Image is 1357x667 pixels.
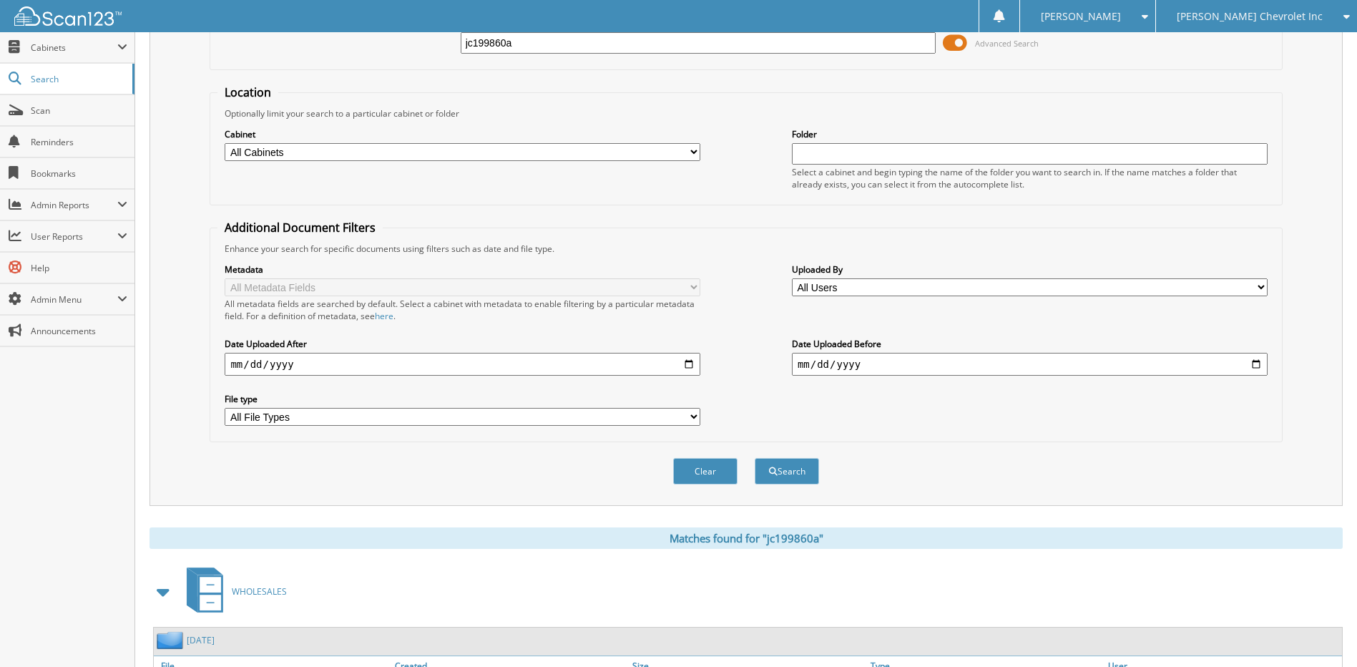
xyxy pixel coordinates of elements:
a: here [375,310,393,322]
div: Matches found for "jc199860a" [150,527,1343,549]
label: Uploaded By [792,263,1268,276]
iframe: Chat Widget [1285,598,1357,667]
span: Advanced Search [975,38,1039,49]
span: Scan [31,104,127,117]
button: Search [755,458,819,485]
span: [PERSON_NAME] Chevrolet Inc [1177,12,1323,21]
span: User Reports [31,230,117,243]
span: Reminders [31,136,127,148]
label: Date Uploaded Before [792,338,1268,350]
input: end [792,353,1268,376]
span: Admin Menu [31,293,117,306]
label: Cabinet [225,128,700,140]
div: Optionally limit your search to a particular cabinet or folder [217,107,1274,120]
div: Enhance your search for specific documents using filters such as date and file type. [217,243,1274,255]
img: folder2.png [157,631,187,649]
label: Metadata [225,263,700,276]
span: Admin Reports [31,199,117,211]
button: Clear [673,458,738,485]
label: Date Uploaded After [225,338,700,350]
input: start [225,353,700,376]
img: scan123-logo-white.svg [14,6,122,26]
legend: Additional Document Filters [217,220,383,235]
span: Bookmarks [31,167,127,180]
div: All metadata fields are searched by default. Select a cabinet with metadata to enable filtering b... [225,298,700,322]
label: File type [225,393,700,405]
span: [PERSON_NAME] [1041,12,1121,21]
span: Search [31,73,125,85]
span: Help [31,262,127,274]
a: [DATE] [187,634,215,646]
label: Folder [792,128,1268,140]
span: Cabinets [31,42,117,54]
div: Select a cabinet and begin typing the name of the folder you want to search in. If the name match... [792,166,1268,190]
span: Announcements [31,325,127,337]
span: WHOLESALES [232,585,287,598]
legend: Location [217,84,278,100]
a: WHOLESALES [178,563,287,620]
